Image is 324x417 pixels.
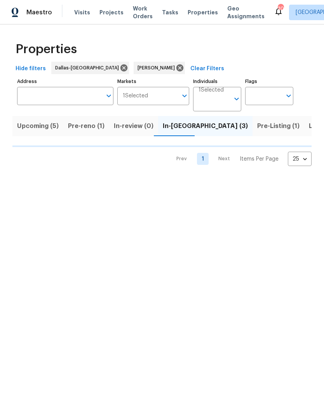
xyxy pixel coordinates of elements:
[187,62,227,76] button: Clear Filters
[68,121,105,132] span: Pre-reno (1)
[283,90,294,101] button: Open
[188,9,218,16] span: Properties
[193,79,241,84] label: Individuals
[16,64,46,74] span: Hide filters
[74,9,90,16] span: Visits
[123,93,148,99] span: 1 Selected
[197,153,209,165] a: Goto page 1
[245,79,293,84] label: Flags
[103,90,114,101] button: Open
[16,45,77,53] span: Properties
[190,64,224,74] span: Clear Filters
[55,64,122,72] span: Dallas-[GEOGRAPHIC_DATA]
[12,62,49,76] button: Hide filters
[278,5,283,12] div: 30
[163,121,248,132] span: In-[GEOGRAPHIC_DATA] (3)
[169,152,312,166] nav: Pagination Navigation
[227,5,265,20] span: Geo Assignments
[288,149,312,169] div: 25
[99,9,124,16] span: Projects
[240,155,279,163] p: Items Per Page
[199,87,224,93] span: 1 Selected
[51,62,129,74] div: Dallas-[GEOGRAPHIC_DATA]
[114,121,153,132] span: In-review (0)
[117,79,190,84] label: Markets
[257,121,300,132] span: Pre-Listing (1)
[26,9,52,16] span: Maestro
[17,79,113,84] label: Address
[231,93,242,104] button: Open
[138,64,178,72] span: [PERSON_NAME]
[162,10,178,15] span: Tasks
[134,62,185,74] div: [PERSON_NAME]
[133,5,153,20] span: Work Orders
[17,121,59,132] span: Upcoming (5)
[179,90,190,101] button: Open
